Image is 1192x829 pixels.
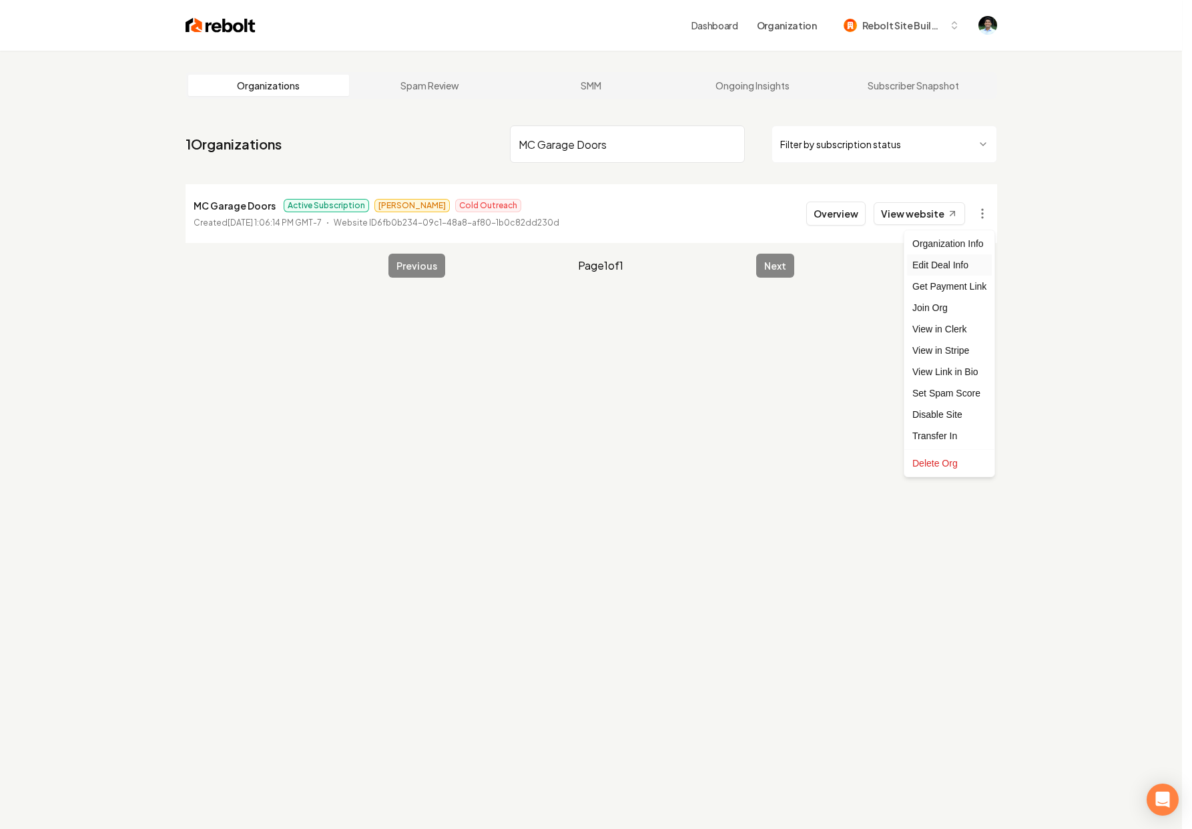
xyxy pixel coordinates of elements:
div: Get Payment Link [907,276,992,297]
div: Transfer In [907,425,992,447]
div: Set Spam Score [907,382,992,404]
div: Join Org [907,297,992,318]
a: View Link in Bio [907,361,992,382]
div: Disable Site [907,404,992,425]
a: View in Stripe [907,340,992,361]
a: View in Clerk [907,318,992,340]
div: Organization Info [907,233,992,254]
div: Delete Org [907,453,992,474]
div: Edit Deal Info [907,254,992,276]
